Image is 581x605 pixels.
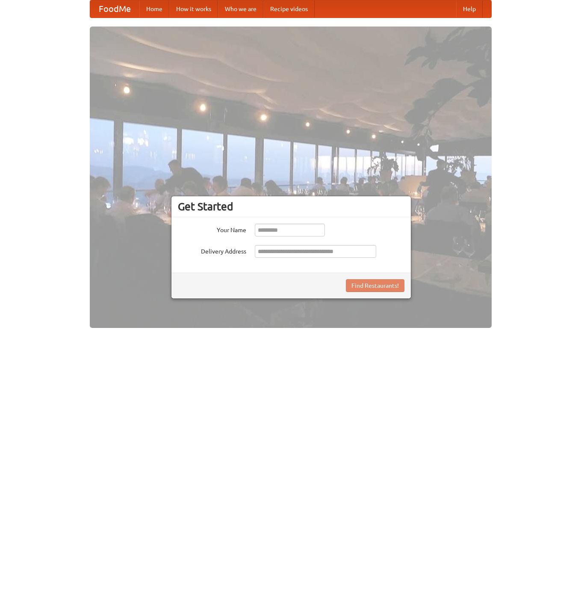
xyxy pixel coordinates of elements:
[218,0,263,18] a: Who we are
[90,0,139,18] a: FoodMe
[178,200,404,213] h3: Get Started
[139,0,169,18] a: Home
[263,0,315,18] a: Recipe videos
[178,224,246,234] label: Your Name
[456,0,483,18] a: Help
[169,0,218,18] a: How it works
[346,279,404,292] button: Find Restaurants!
[178,245,246,256] label: Delivery Address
